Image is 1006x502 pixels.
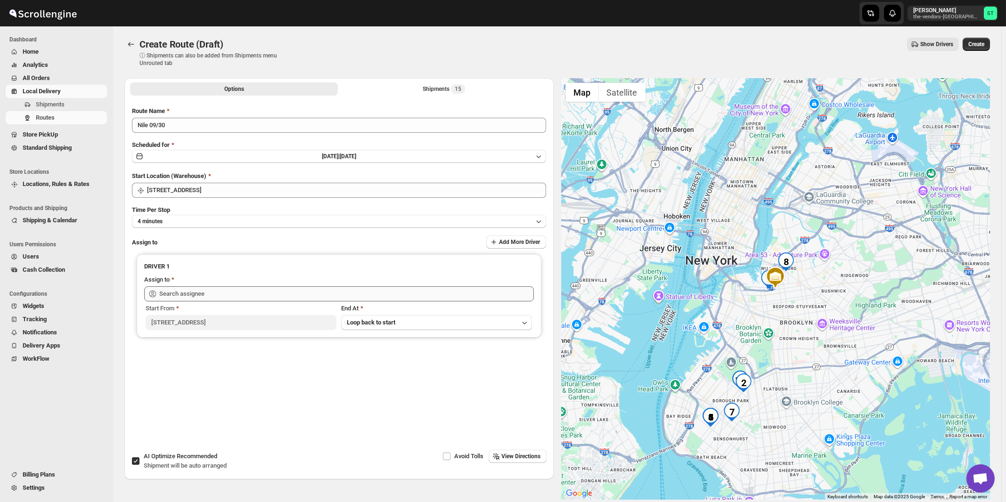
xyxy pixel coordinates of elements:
[760,270,778,289] div: 9
[6,481,107,494] button: Settings
[132,141,170,148] span: Scheduled for
[23,329,57,336] span: Notifications
[23,217,77,224] span: Shipping & Calendar
[423,84,465,94] div: Shipments
[124,99,554,419] div: All Route Options
[499,238,540,246] span: Add More Driver
[23,61,48,68] span: Analytics
[146,305,174,312] span: Start From
[564,487,595,500] a: Open this area in Google Maps (opens a new window)
[144,462,227,469] span: Shipment will be auto arranged
[6,178,107,191] button: Locations, Rules & Rates
[132,172,206,179] span: Start Location (Warehouse)
[6,326,107,339] button: Notifications
[144,453,217,460] span: AI Optimize
[147,183,546,198] input: Search location
[489,450,547,463] button: View Directions
[455,85,461,93] span: 15
[564,487,595,500] img: Google
[913,7,980,14] p: [PERSON_NAME]
[341,304,532,313] div: End At
[984,7,997,20] span: Simcha Trieger
[341,315,532,330] button: Loop back to start
[23,131,58,138] span: Store PickUp
[734,373,753,392] div: 2
[132,118,546,133] input: Eg: Bengaluru Route
[177,453,217,460] span: Recommended
[827,494,868,500] button: Keyboard shortcuts
[138,218,163,225] span: 4 minutes
[701,408,720,427] div: 6
[963,38,990,51] button: Create
[23,180,90,187] span: Locations, Rules & Rates
[144,262,534,271] h3: DRIVER 1
[722,403,741,421] div: 7
[23,355,49,362] span: WorkFlow
[931,494,944,499] a: Terms (opens in new tab)
[23,48,39,55] span: Home
[23,302,44,309] span: Widgets
[987,10,994,16] text: ST
[322,153,340,160] span: [DATE] |
[23,144,72,151] span: Standard Shipping
[6,352,107,365] button: WorkFlow
[6,250,107,263] button: Users
[23,88,61,95] span: Local Delivery
[6,45,107,58] button: Home
[9,168,108,176] span: Store Locations
[9,241,108,248] span: Users Permissions
[132,206,170,213] span: Time Per Stop
[907,38,959,51] button: Show Drivers
[23,342,60,349] span: Delivery Apps
[566,83,599,102] button: Show street map
[968,40,984,48] span: Create
[6,300,107,313] button: Widgets
[130,82,338,96] button: All Route Options
[6,468,107,481] button: Billing Plans
[224,85,244,93] span: Options
[132,239,157,246] span: Assign to
[340,82,548,96] button: Selected Shipments
[777,252,795,271] div: 8
[124,38,138,51] button: Routes
[36,114,55,121] span: Routes
[731,371,750,389] div: 12
[486,235,546,249] button: Add More Driver
[23,266,65,273] span: Cash Collection
[347,319,395,326] span: Loop back to start
[874,494,925,499] span: Map data ©2025 Google
[8,1,78,25] img: ScrollEngine
[6,313,107,326] button: Tracking
[6,214,107,227] button: Shipping & Calendar
[599,83,646,102] button: Show satellite imagery
[6,339,107,352] button: Delivery Apps
[913,14,980,20] p: the-vendors-[GEOGRAPHIC_DATA]
[9,36,108,43] span: Dashboard
[9,290,108,298] span: Configurations
[132,150,546,163] button: [DATE]|[DATE]
[36,101,65,108] span: Shipments
[132,107,165,114] span: Route Name
[908,6,998,21] button: User menu
[23,253,39,260] span: Users
[139,39,223,50] span: Create Route (Draft)
[6,111,107,124] button: Routes
[920,40,953,48] span: Show Drivers
[9,204,108,212] span: Products and Shipping
[6,58,107,72] button: Analytics
[132,215,546,228] button: 4 minutes
[159,286,534,301] input: Search assignee
[23,471,55,478] span: Billing Plans
[455,453,484,460] span: Avoid Tolls
[6,72,107,85] button: All Orders
[6,263,107,276] button: Cash Collection
[6,98,107,111] button: Shipments
[23,74,50,81] span: All Orders
[949,494,987,499] a: Report a map error
[502,453,541,460] span: View Directions
[139,52,288,67] p: ⓘ Shipments can also be added from Shipments menu Unrouted tab
[340,153,356,160] span: [DATE]
[23,484,45,491] span: Settings
[966,464,995,493] div: Open chat
[144,275,170,284] div: Assign to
